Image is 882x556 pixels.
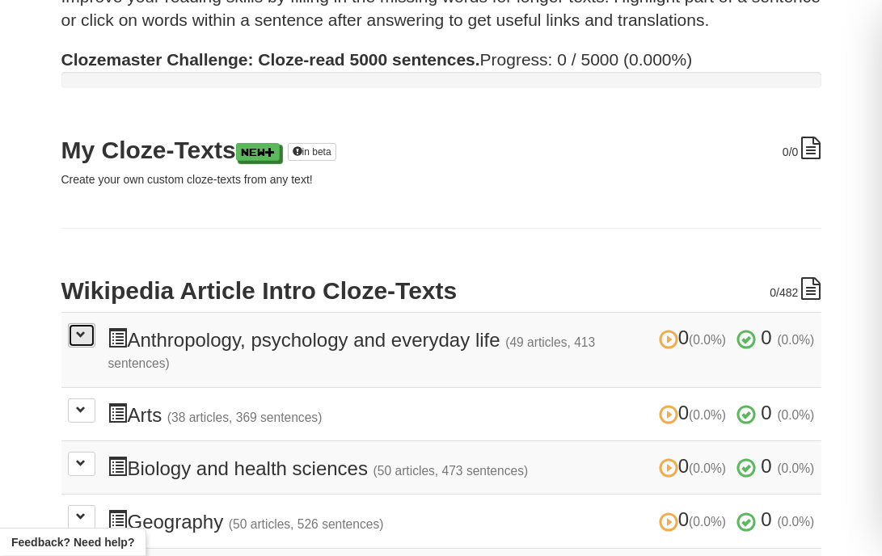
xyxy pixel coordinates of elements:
[108,402,815,426] h3: Arts
[61,137,821,163] h2: My Cloze-Texts
[783,137,821,160] div: /0
[778,408,815,422] small: (0.0%)
[659,326,732,348] span: 0
[167,411,323,424] small: (38 articles, 369 sentences)
[689,408,726,422] small: (0.0%)
[61,50,480,69] strong: Clozemaster Challenge: Cloze-read 5000 sentences.
[778,461,815,475] small: (0.0%)
[762,508,772,530] span: 0
[762,326,772,348] span: 0
[11,534,134,550] span: Open feedback widget
[659,402,732,423] span: 0
[783,145,789,158] span: 0
[288,143,336,161] a: in beta
[689,515,726,529] small: (0.0%)
[659,455,732,477] span: 0
[61,277,821,304] h2: Wikipedia Article Intro Cloze-Texts
[762,402,772,423] span: 0
[778,515,815,529] small: (0.0%)
[770,277,821,301] div: /482
[689,461,726,475] small: (0.0%)
[108,509,815,533] h3: Geography
[108,327,815,373] h3: Anthropology, psychology and everyday life
[61,50,693,69] span: Progress: 0 / 5000 (0.000%)
[236,143,280,161] a: New
[373,464,529,478] small: (50 articles, 473 sentences)
[229,517,384,531] small: (50 articles, 526 sentences)
[762,455,772,477] span: 0
[689,333,726,347] small: (0.0%)
[659,508,732,530] span: 0
[108,456,815,479] h3: Biology and health sciences
[770,286,776,299] span: 0
[61,171,821,187] p: Create your own custom cloze-texts from any text!
[778,333,815,347] small: (0.0%)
